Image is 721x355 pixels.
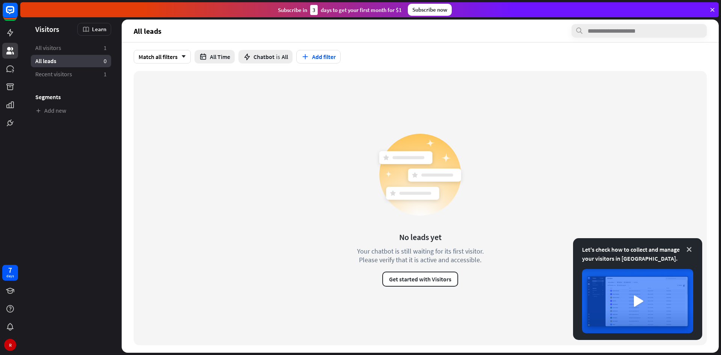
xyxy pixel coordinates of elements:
aside: 0 [104,57,107,65]
span: All leads [35,57,56,65]
a: 7 days [2,265,18,281]
span: All leads [134,27,161,35]
div: Subscribe in days to get your first month for $1 [278,5,402,15]
span: is [276,53,280,60]
span: Recent visitors [35,70,72,78]
div: Subscribe now [408,4,452,16]
a: All visitors 1 [31,42,111,54]
img: image [582,269,693,333]
span: Chatbot [253,53,275,60]
aside: 1 [104,70,107,78]
span: All [282,53,288,60]
button: Open LiveChat chat widget [6,3,29,26]
span: Learn [92,26,106,33]
h3: Segments [31,93,111,101]
div: Your chatbot is still waiting for its first visitor. Please verify that it is active and accessible. [343,247,497,264]
i: arrow_down [178,54,186,59]
button: Get started with Visitors [382,272,458,287]
div: R [4,339,16,351]
div: No leads yet [399,232,442,242]
div: 3 [310,5,318,15]
span: All visitors [35,44,61,52]
span: Visitors [35,25,59,33]
button: Add filter [296,50,341,63]
button: All Time [195,50,235,63]
div: Let's check how to collect and manage your visitors in [GEOGRAPHIC_DATA]. [582,245,693,263]
div: days [6,273,14,279]
div: 7 [8,267,12,273]
a: Add new [31,104,111,117]
aside: 1 [104,44,107,52]
div: Match all filters [134,50,191,63]
a: Recent visitors 1 [31,68,111,80]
